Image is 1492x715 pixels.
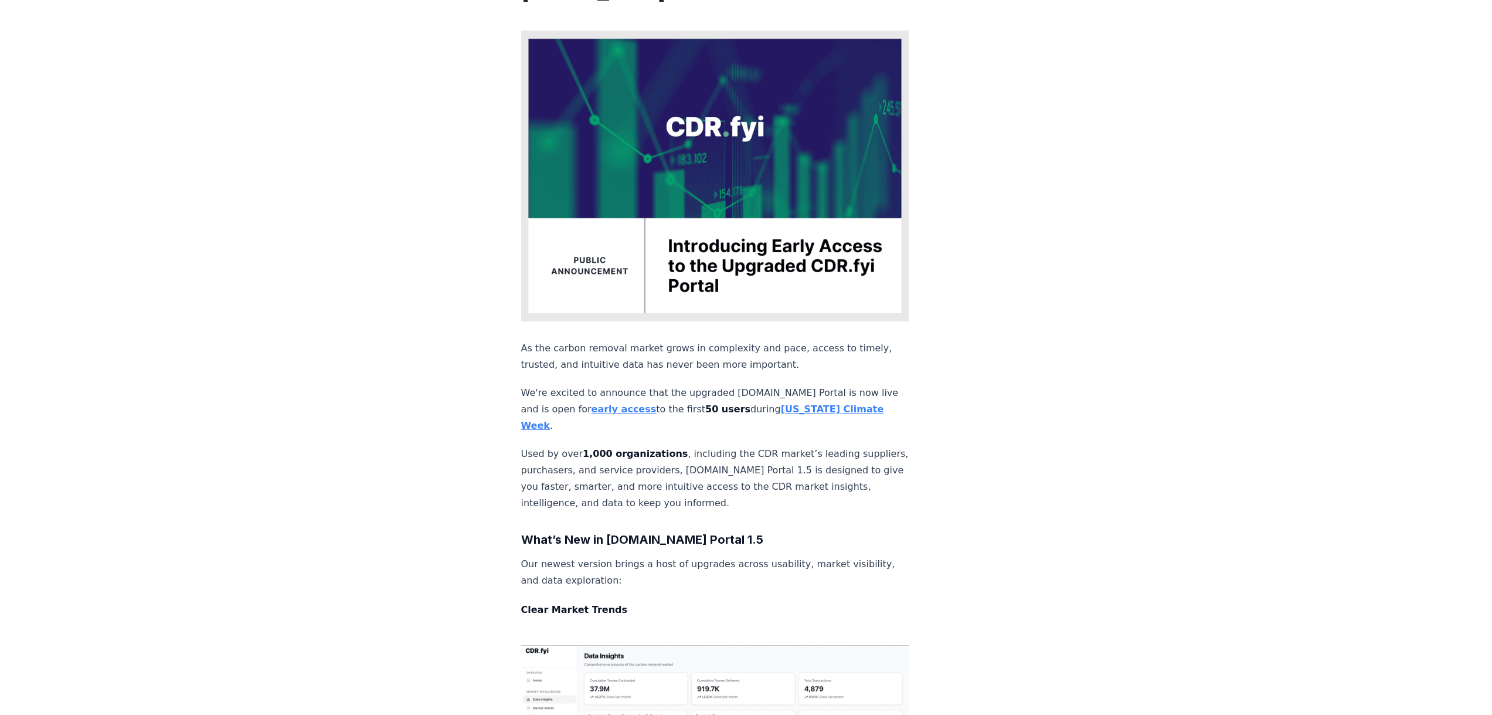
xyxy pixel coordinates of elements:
a: early access [592,404,657,415]
p: Used by over , including the CDR market’s leading suppliers, purchasers, and service providers, [... [521,446,909,511]
strong: 50 users [705,404,750,415]
img: blog post image [521,31,909,321]
strong: What’s New in [DOMAIN_NAME] Portal 1.5 [521,533,763,547]
strong: Clear Market Trends [521,604,628,615]
p: Our newest version brings a host of upgrades across usability, market visibility, and data explor... [521,556,909,589]
p: As the carbon removal market grows in complexity and pace, access to timely, trusted, and intuiti... [521,340,909,373]
p: We're excited to announce that the upgraded [DOMAIN_NAME] Portal is now live and is open for to t... [521,385,909,434]
strong: 1,000 organizations [583,448,688,459]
